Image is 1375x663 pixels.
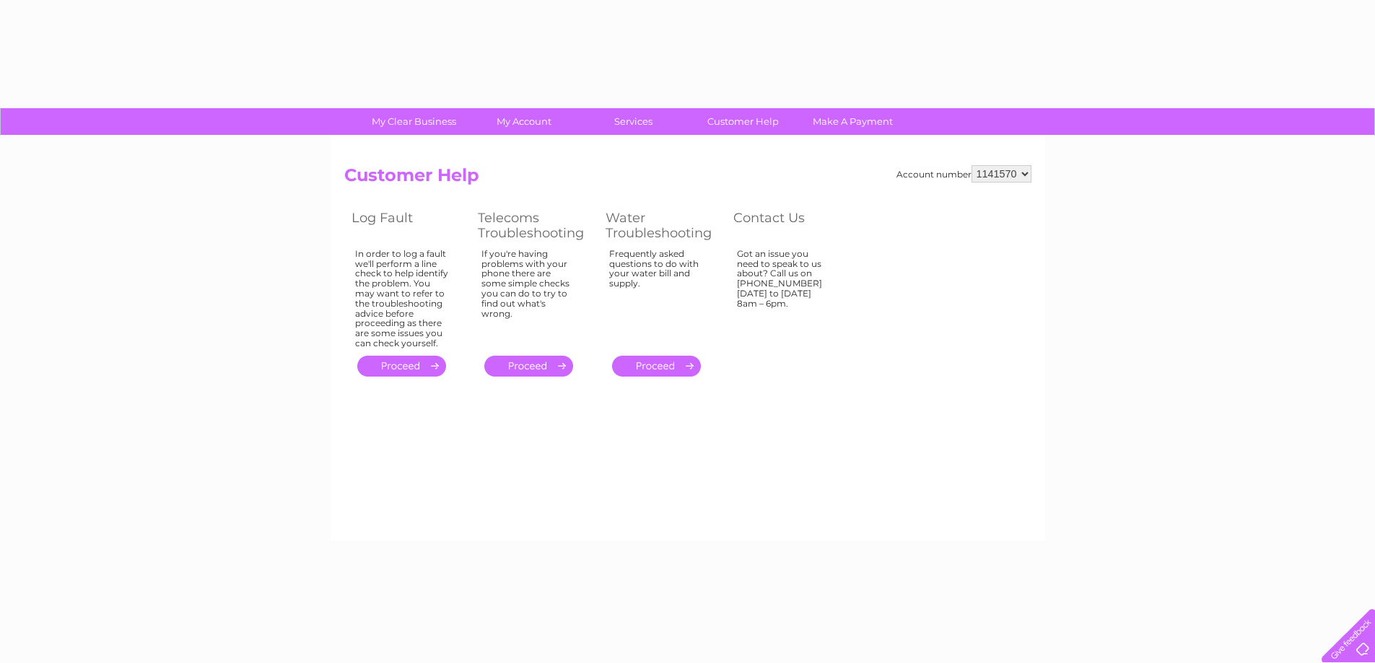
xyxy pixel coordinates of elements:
a: . [612,356,701,377]
th: Water Troubleshooting [598,206,726,245]
th: Log Fault [344,206,471,245]
div: Frequently asked questions to do with your water bill and supply. [609,249,704,343]
h2: Customer Help [344,165,1031,193]
th: Contact Us [726,206,852,245]
a: . [357,356,446,377]
div: Got an issue you need to speak to us about? Call us on [PHONE_NUMBER] [DATE] to [DATE] 8am – 6pm. [737,249,831,343]
div: If you're having problems with your phone there are some simple checks you can do to try to find ... [481,249,577,343]
a: . [484,356,573,377]
a: My Clear Business [354,108,473,135]
div: Account number [896,165,1031,183]
a: Make A Payment [793,108,912,135]
a: My Account [464,108,583,135]
div: In order to log a fault we'll perform a line check to help identify the problem. You may want to ... [355,249,449,348]
th: Telecoms Troubleshooting [471,206,598,245]
a: Services [574,108,693,135]
a: Customer Help [684,108,803,135]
